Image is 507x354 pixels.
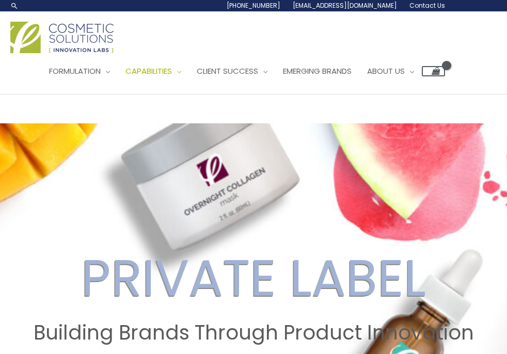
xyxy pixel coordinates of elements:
[49,66,101,76] span: Formulation
[283,66,352,76] span: Emerging Brands
[409,1,445,10] span: Contact Us
[125,66,172,76] span: Capabilities
[227,1,280,10] span: [PHONE_NUMBER]
[10,2,19,10] a: Search icon link
[189,56,275,87] a: Client Success
[275,56,359,87] a: Emerging Brands
[118,56,189,87] a: Capabilities
[10,321,497,345] h2: Building Brands Through Product Innovation
[367,66,405,76] span: About Us
[41,56,118,87] a: Formulation
[10,248,497,309] h2: PRIVATE LABEL
[10,22,114,53] img: Cosmetic Solutions Logo
[422,66,445,76] a: View Shopping Cart, empty
[197,66,258,76] span: Client Success
[34,56,445,87] nav: Site Navigation
[293,1,397,10] span: [EMAIL_ADDRESS][DOMAIN_NAME]
[359,56,422,87] a: About Us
